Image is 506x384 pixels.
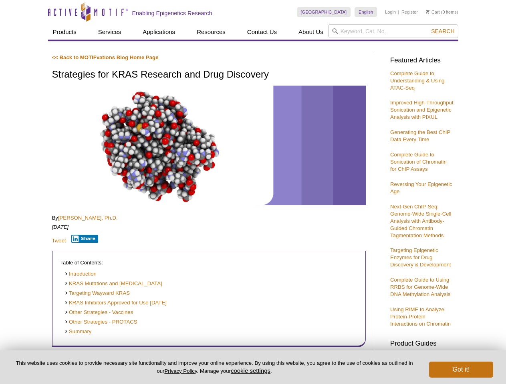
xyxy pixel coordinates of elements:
img: Your Cart [426,10,429,14]
a: Login [385,9,396,15]
img: KRAS Model [52,86,366,206]
a: Cart [426,9,440,15]
a: Targeting Epigenetic Enzymes for Drug Discovery & Development [390,247,451,268]
li: | [398,7,399,17]
a: Register [401,9,418,15]
a: Tweet [52,238,66,244]
a: Products [48,24,81,40]
input: Keyword, Cat. No. [328,24,458,38]
a: Privacy Policy [164,368,197,374]
h1: Strategies for KRAS Research and Drug Discovery [52,69,366,81]
a: Using RIME to Analyze Protein-Protein Interactions on Chromatin [390,306,451,327]
a: Summary [65,328,92,336]
button: Got it! [429,362,493,378]
p: This website uses cookies to provide necessary site functionality and improve your online experie... [13,360,416,375]
a: KRAS Mutations and [MEDICAL_DATA] [65,280,162,288]
a: KRAS Inhibitors Approved for Use [DATE] [65,299,167,307]
a: [PERSON_NAME], Ph.D. [58,215,118,221]
li: (0 items) [426,7,458,17]
a: Complete Guide to Using RRBS for Genome-Wide DNA Methylation Analysis [390,277,450,297]
a: Generating the Best ChIP Data Every Time [390,129,450,142]
p: By [52,214,366,222]
a: English [355,7,377,17]
button: Share [71,235,98,243]
a: Introduction [65,270,97,278]
em: [DATE] [52,224,69,230]
a: Other Strategies - Vaccines [65,309,133,316]
a: << Back to MOTIFvations Blog Home Page [52,54,159,60]
button: cookie settings [231,367,270,374]
a: Services [93,24,126,40]
a: Targeting Wayward KRAS [65,290,130,297]
a: Improved High-Throughput Sonication and Epigenetic Analysis with PIXUL [390,100,454,120]
a: Applications [138,24,180,40]
a: About Us [294,24,328,40]
button: Search [429,28,457,35]
p: Table of Contents: [60,259,357,266]
span: Search [431,28,454,34]
a: Complete Guide to Sonication of Chromatin for ChIP Assays [390,152,447,172]
a: Next-Gen ChIP-Seq: Genome-Wide Single-Cell Analysis with Antibody-Guided Chromatin Tagmentation M... [390,204,451,238]
h2: Enabling Epigenetics Research [132,10,212,17]
a: Other Strategies - PROTACS [65,318,137,326]
a: Reversing Your Epigenetic Age [390,181,452,194]
a: Complete Guide to Understanding & Using ATAC-Seq [390,70,445,91]
h3: Product Guides [390,336,454,347]
h3: Featured Articles [390,57,454,64]
a: Resources [192,24,230,40]
a: Contact Us [242,24,282,40]
a: [GEOGRAPHIC_DATA] [297,7,351,17]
